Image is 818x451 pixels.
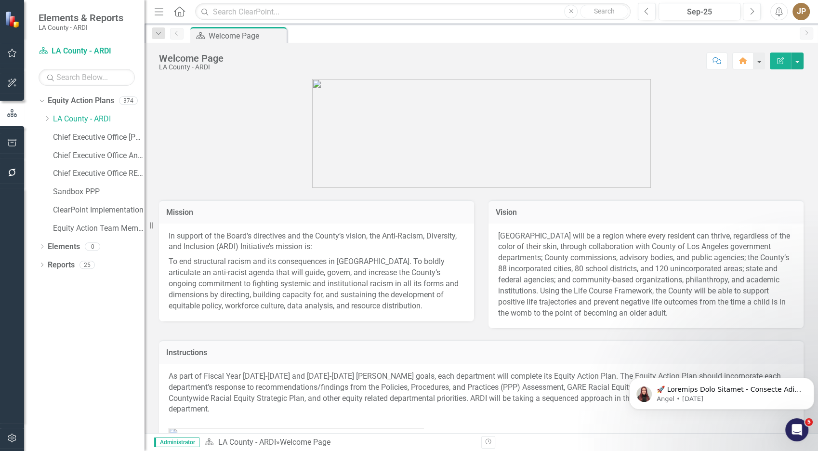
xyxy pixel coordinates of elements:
[195,3,631,20] input: Search ClearPoint...
[31,28,176,438] span: 🚀 Loremips Dolo Sitamet - Consecte Adip Elitsed do Eiusm! Te Incid, Utlabor et DolorEmagn'a Enim ...
[4,10,22,28] img: ClearPoint Strategy
[496,208,796,217] h3: Vision
[169,231,464,255] p: In support of the Board’s directives and the County’s vision, the Anti-Racism, Diversity, and Inc...
[785,418,808,441] iframe: Intercom live chat
[159,53,224,64] div: Welcome Page
[53,186,145,198] a: Sandbox PPP
[79,261,95,269] div: 25
[792,3,810,20] button: JP
[166,348,796,357] h3: Instructions
[154,438,199,447] span: Administrator
[48,241,80,252] a: Elements
[805,418,813,426] span: 5
[312,79,651,188] img: 3CEO_Initiative%20Logos-ARDI_2023.png
[39,69,135,86] input: Search Below...
[53,132,145,143] a: Chief Executive Office [PERSON_NAME] Goals FY24-25
[119,97,138,105] div: 374
[85,242,100,251] div: 0
[39,12,123,24] span: Elements & Reports
[209,30,284,42] div: Welcome Page
[53,223,145,234] a: Equity Action Team Members
[662,6,737,18] div: Sep-25
[218,438,276,447] a: LA County - ARDI
[204,437,474,448] div: »
[48,260,75,271] a: Reports
[580,5,628,18] button: Search
[279,438,330,447] div: Welcome Page
[53,168,145,179] a: Chief Executive Office RESP
[169,254,464,311] p: To end structural racism and its consequences in [GEOGRAPHIC_DATA]. To boldly articulate an anti-...
[169,371,794,417] p: As part of Fiscal Year [DATE]-[DATE] and [DATE]-[DATE] [PERSON_NAME] goals, each department will ...
[39,46,135,57] a: LA County - ARDI
[625,358,818,425] iframe: Intercom notifications message
[48,95,114,106] a: Equity Action Plans
[166,208,467,217] h3: Mission
[659,3,740,20] button: Sep-25
[53,205,145,216] a: ClearPoint Implementation
[594,7,615,15] span: Search
[159,64,224,71] div: LA County - ARDI
[53,114,145,125] a: LA County - ARDI
[39,24,123,31] small: LA County - ARDI
[498,231,794,319] div: [GEOGRAPHIC_DATA] will be a region where every resident can thrive, regardless of the color of th...
[53,150,145,161] a: Chief Executive Office Annual Report FY24-25
[31,37,177,46] p: Message from Angel, sent 1w ago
